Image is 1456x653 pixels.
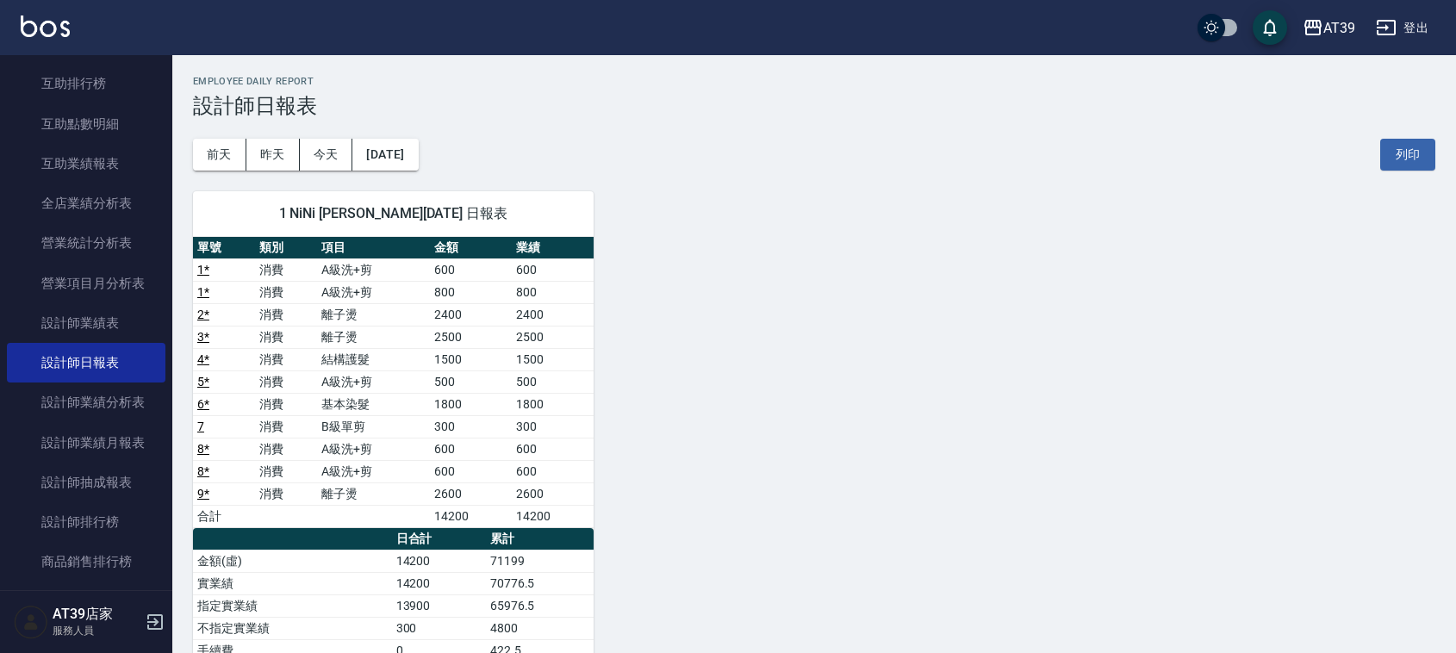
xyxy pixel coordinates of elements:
[255,460,317,482] td: 消費
[7,64,165,103] a: 互助排行榜
[193,237,594,528] table: a dense table
[7,104,165,144] a: 互助點數明細
[430,393,512,415] td: 1800
[317,281,430,303] td: A級洗+剪
[7,502,165,542] a: 設計師排行榜
[512,482,594,505] td: 2600
[317,460,430,482] td: A級洗+剪
[7,264,165,303] a: 營業項目月分析表
[317,393,430,415] td: 基本染髮
[486,594,594,617] td: 65976.5
[430,505,512,527] td: 14200
[1323,17,1355,39] div: AT39
[430,415,512,438] td: 300
[512,326,594,348] td: 2500
[255,281,317,303] td: 消費
[193,617,392,639] td: 不指定實業績
[53,606,140,623] h5: AT39店家
[486,528,594,550] th: 累計
[317,258,430,281] td: A級洗+剪
[255,258,317,281] td: 消費
[214,205,573,222] span: 1 NiNi [PERSON_NAME][DATE] 日報表
[430,303,512,326] td: 2400
[317,326,430,348] td: 離子燙
[430,370,512,393] td: 500
[14,605,48,639] img: Person
[193,505,255,527] td: 合計
[193,76,1435,87] h2: Employee Daily Report
[392,572,486,594] td: 14200
[7,223,165,263] a: 營業統計分析表
[317,303,430,326] td: 離子燙
[1296,10,1362,46] button: AT39
[512,303,594,326] td: 2400
[1380,139,1435,171] button: 列印
[486,550,594,572] td: 71199
[317,237,430,259] th: 項目
[392,594,486,617] td: 13900
[255,393,317,415] td: 消費
[255,326,317,348] td: 消費
[7,582,165,622] a: 商品消耗明細
[352,139,418,171] button: [DATE]
[430,438,512,460] td: 600
[512,348,594,370] td: 1500
[1253,10,1287,45] button: save
[512,505,594,527] td: 14200
[317,348,430,370] td: 結構護髮
[1369,12,1435,44] button: 登出
[255,438,317,460] td: 消費
[7,343,165,382] a: 設計師日報表
[255,348,317,370] td: 消費
[21,16,70,37] img: Logo
[255,237,317,259] th: 類別
[7,144,165,183] a: 互助業績報表
[512,258,594,281] td: 600
[7,183,165,223] a: 全店業績分析表
[512,438,594,460] td: 600
[317,415,430,438] td: B級單剪
[255,370,317,393] td: 消費
[512,415,594,438] td: 300
[430,237,512,259] th: 金額
[255,303,317,326] td: 消費
[430,281,512,303] td: 800
[430,348,512,370] td: 1500
[317,482,430,505] td: 離子燙
[512,393,594,415] td: 1800
[512,281,594,303] td: 800
[193,550,392,572] td: 金額(虛)
[7,423,165,463] a: 設計師業績月報表
[193,237,255,259] th: 單號
[392,617,486,639] td: 300
[512,237,594,259] th: 業績
[193,94,1435,118] h3: 設計師日報表
[317,370,430,393] td: A級洗+剪
[197,420,204,433] a: 7
[7,463,165,502] a: 設計師抽成報表
[512,460,594,482] td: 600
[7,303,165,343] a: 設計師業績表
[53,623,140,638] p: 服務人員
[193,572,392,594] td: 實業績
[317,438,430,460] td: A級洗+剪
[430,460,512,482] td: 600
[512,370,594,393] td: 500
[300,139,353,171] button: 今天
[246,139,300,171] button: 昨天
[193,594,392,617] td: 指定實業績
[7,542,165,581] a: 商品銷售排行榜
[430,258,512,281] td: 600
[430,326,512,348] td: 2500
[486,572,594,594] td: 70776.5
[255,415,317,438] td: 消費
[255,482,317,505] td: 消費
[7,382,165,422] a: 設計師業績分析表
[392,528,486,550] th: 日合計
[392,550,486,572] td: 14200
[193,139,246,171] button: 前天
[486,617,594,639] td: 4800
[430,482,512,505] td: 2600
